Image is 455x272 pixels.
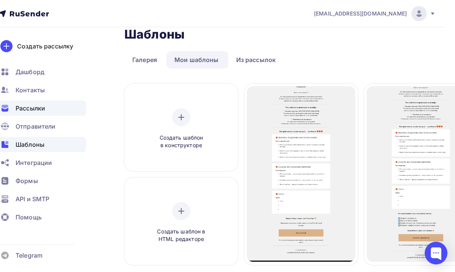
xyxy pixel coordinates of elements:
span: [EMAIL_ADDRESS][DOMAIN_NAME] [314,10,407,17]
a: Из рассылок [228,51,284,68]
span: Telegram [16,251,42,260]
span: Интеграции [16,158,52,167]
span: Создать шаблон в конструкторе [145,134,217,149]
div: Создать рассылку [17,42,73,51]
span: Помощь [16,213,42,222]
span: Создать шаблон в HTML редакторе [145,228,217,243]
h2: Шаблоны [124,27,185,42]
span: Рассылки [16,104,45,113]
span: Шаблоны [16,140,44,149]
span: Формы [16,176,38,185]
span: Контакты [16,85,45,95]
span: Дашборд [16,67,44,76]
a: Галерея [124,51,165,68]
span: Отправители [16,122,56,131]
a: Мои шаблоны [166,51,227,68]
a: [EMAIL_ADDRESS][DOMAIN_NAME] [314,6,436,21]
span: API и SMTP [16,194,49,204]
